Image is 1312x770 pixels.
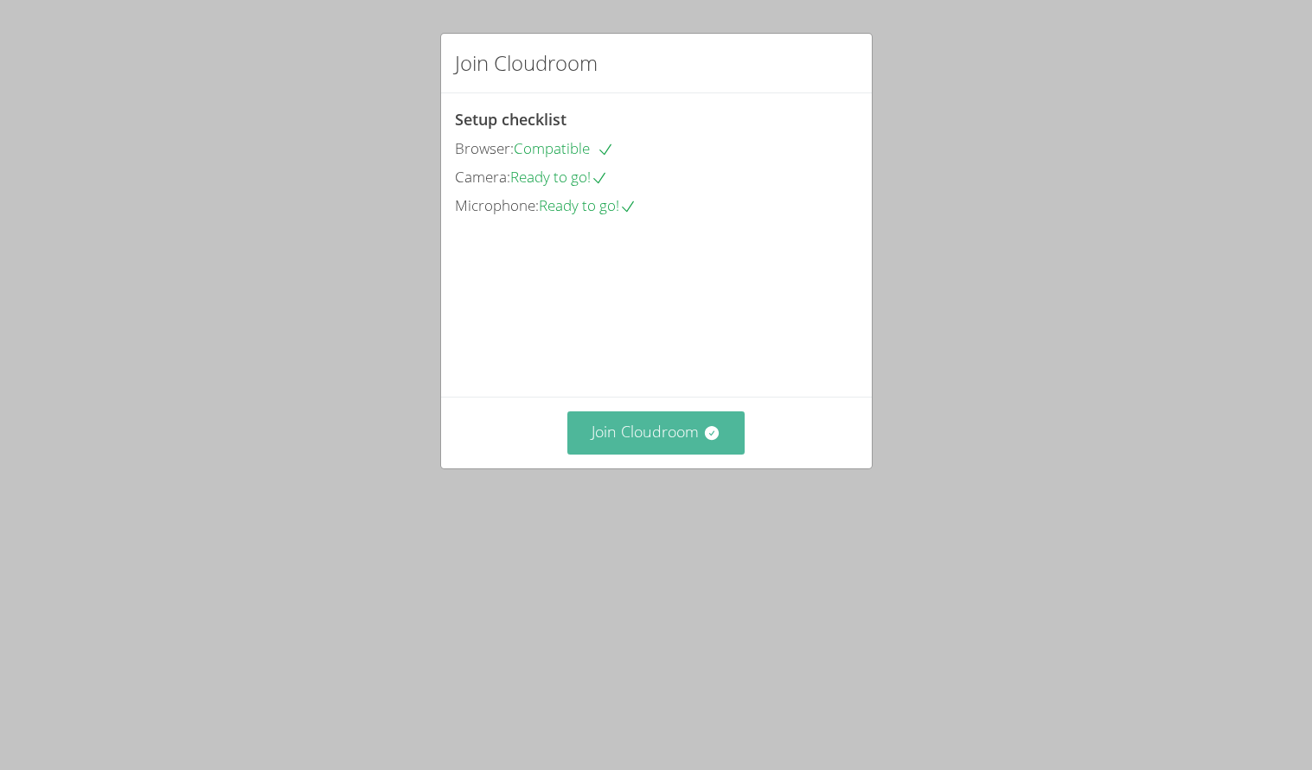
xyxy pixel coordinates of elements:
span: Camera: [455,167,510,187]
h2: Join Cloudroom [455,48,598,79]
span: Ready to go! [510,167,608,187]
span: Compatible [514,138,614,158]
span: Ready to go! [539,195,637,215]
button: Join Cloudroom [567,411,745,454]
span: Microphone: [455,195,539,215]
span: Browser: [455,138,514,158]
span: Setup checklist [455,109,566,130]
